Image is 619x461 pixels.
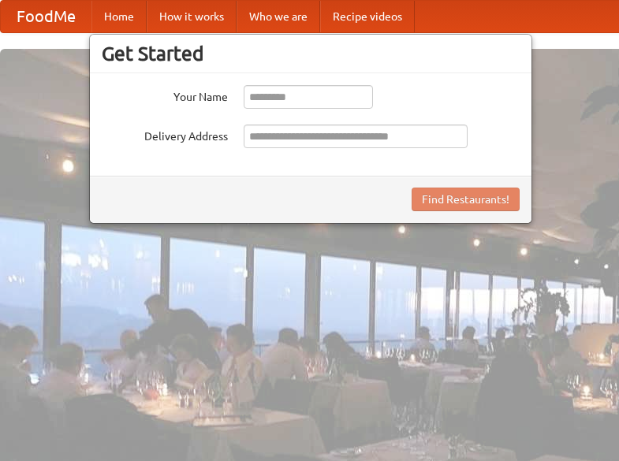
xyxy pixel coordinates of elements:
[320,1,415,32] a: Recipe videos
[91,1,147,32] a: Home
[1,1,91,32] a: FoodMe
[102,42,520,65] h3: Get Started
[102,125,228,144] label: Delivery Address
[412,188,520,211] button: Find Restaurants!
[102,85,228,105] label: Your Name
[237,1,320,32] a: Who we are
[147,1,237,32] a: How it works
